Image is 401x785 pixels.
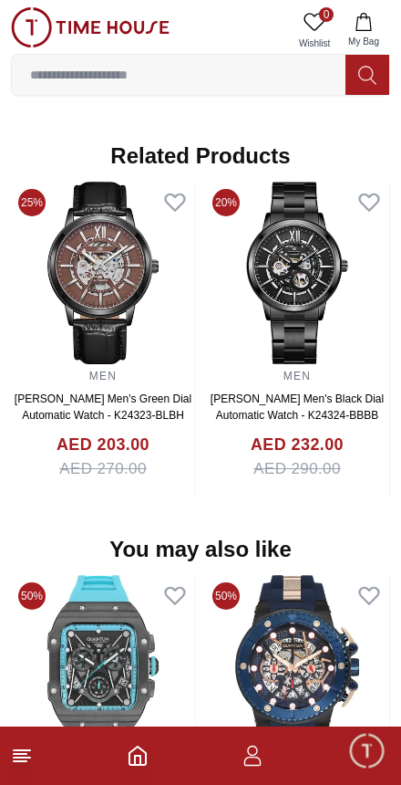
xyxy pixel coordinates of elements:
[251,433,344,457] h4: AED 232.00
[109,535,292,564] h2: You may also like
[15,392,191,422] a: [PERSON_NAME] Men's Green Dial Automatic Watch - K24323-BLBH
[110,141,290,171] h2: Related Products
[337,7,390,54] button: My Bag
[11,575,195,758] img: QUANTUM Men's Chronograph Black Dial Watch - HNG1080.050
[283,370,311,382] a: MEN
[205,575,389,758] img: Quantum Men's Blue Dial Chronograph Watch - HNG535.059
[18,189,46,216] span: 25%
[292,7,337,54] a: 0Wishlist
[212,582,240,610] span: 50%
[11,7,170,47] img: ...
[341,35,386,48] span: My Bag
[11,182,195,364] img: Kenneth Scott Men's Green Dial Automatic Watch - K24323-BLBH
[127,745,149,767] a: Home
[347,731,387,771] div: Chat Widget
[57,433,149,457] h4: AED 203.00
[292,37,337,50] span: Wishlist
[89,370,117,382] a: MEN
[205,182,389,364] img: Kenneth Scott Men's Black Dial Automatic Watch - K24324-BBBB
[18,582,46,610] span: 50%
[319,7,334,22] span: 0
[211,392,384,422] a: [PERSON_NAME] Men's Black Dial Automatic Watch - K24324-BBBB
[253,457,341,481] span: AED 290.00
[212,189,240,216] span: 20%
[59,457,147,481] span: AED 270.00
